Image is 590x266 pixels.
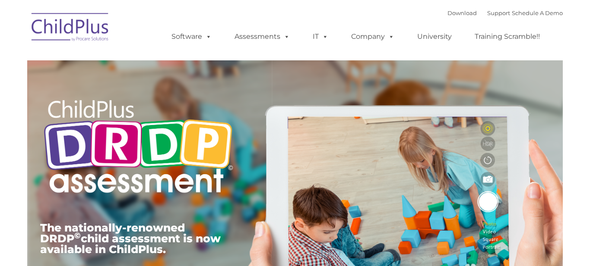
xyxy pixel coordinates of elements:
[226,28,298,45] a: Assessments
[447,9,563,16] font: |
[343,28,403,45] a: Company
[409,28,460,45] a: University
[512,9,563,16] a: Schedule A Demo
[163,28,220,45] a: Software
[447,9,477,16] a: Download
[40,88,236,207] img: Copyright - DRDP Logo Light
[487,9,510,16] a: Support
[74,231,81,241] sup: ©
[466,28,549,45] a: Training Scramble!!
[27,7,114,50] img: ChildPlus by Procare Solutions
[304,28,337,45] a: IT
[40,221,221,256] span: The nationally-renowned DRDP child assessment is now available in ChildPlus.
